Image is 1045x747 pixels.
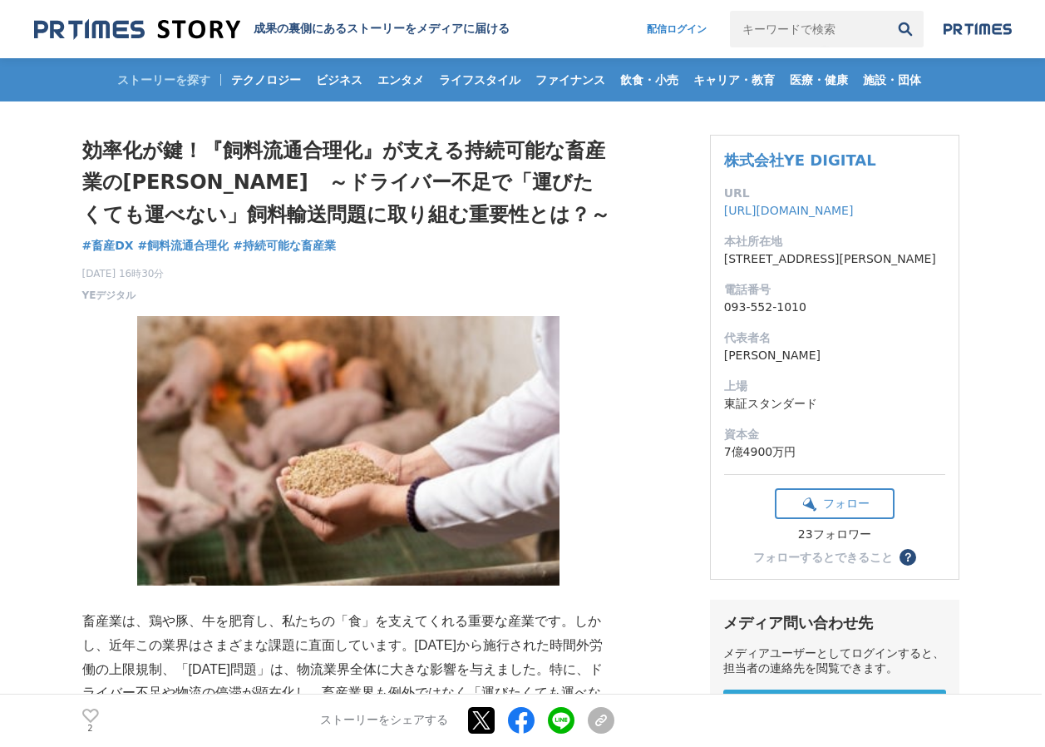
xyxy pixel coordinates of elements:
dd: 東証スタンダード [724,395,945,413]
dt: 本社所在地 [724,233,945,250]
dt: 代表者名 [724,329,945,347]
p: 2 [82,725,99,733]
span: 飲食・小売 [614,72,685,87]
div: フォローするとできること [753,552,893,563]
p: ストーリーをシェアする [320,714,448,729]
span: 医療・健康 [783,72,855,87]
p: 畜産業は、鶏や豚、牛を肥育し、私たちの「食」を支えてくれる重要な産業です。しかし、近年この業界はさまざまな課題に直面しています。[DATE]から施行された時間外労働の上限規制、「[DATE]問題... [82,610,614,730]
h1: 効率化が鍵！『飼料流通合理化』が支える持続可能な畜産業の[PERSON_NAME] ～ドライバー不足で「運びたくても運べない」飼料輸送問題に取り組む重要性とは？～ [82,135,614,230]
button: ？ [900,549,916,566]
a: テクノロジー [224,58,308,101]
dt: 電話番号 [724,281,945,299]
a: ファイナンス [529,58,612,101]
dd: [PERSON_NAME] [724,347,945,364]
dd: [STREET_ADDRESS][PERSON_NAME] [724,250,945,268]
a: 施設・団体 [856,58,928,101]
span: キャリア・教育 [687,72,781,87]
a: #飼料流通合理化 [138,237,229,255]
span: ビジネス [309,72,369,87]
dt: 上場 [724,378,945,395]
a: メディアユーザー 新規登録 無料 [723,690,946,742]
a: #持続可能な畜産業 [233,237,336,255]
span: テクノロジー [224,72,308,87]
a: #畜産DX [82,237,134,255]
div: メディア問い合わせ先 [723,613,946,633]
a: 成果の裏側にあるストーリーをメディアに届ける 成果の裏側にあるストーリーをメディアに届ける [34,18,510,41]
span: ファイナンス [529,72,612,87]
span: [DATE] 16時30分 [82,266,165,281]
span: エンタメ [371,72,431,87]
a: 株式会社YE DIGITAL [724,151,876,169]
h2: 成果の裏側にあるストーリーをメディアに届ける [254,22,510,37]
div: メディアユーザーとしてログインすると、担当者の連絡先を閲覧できます。 [723,646,946,676]
img: 成果の裏側にあるストーリーをメディアに届ける [34,18,240,41]
button: 検索 [887,11,924,47]
img: prtimes [944,22,1012,36]
a: 配信ログイン [630,11,723,47]
span: #飼料流通合理化 [138,238,229,253]
a: ライフスタイル [432,58,527,101]
a: 飲食・小売 [614,58,685,101]
a: [URL][DOMAIN_NAME] [724,204,854,217]
span: ライフスタイル [432,72,527,87]
a: YEデジタル [82,288,136,303]
a: 医療・健康 [783,58,855,101]
a: エンタメ [371,58,431,101]
span: #畜産DX [82,238,134,253]
dt: URL [724,185,945,202]
img: thumbnail_e3bd3ee0-5701-11f0-9fae-21877922a3f3.PNG [137,316,559,586]
span: #持続可能な畜産業 [233,238,336,253]
span: 施設・団体 [856,72,928,87]
dd: 093-552-1010 [724,299,945,316]
input: キーワードで検索 [730,11,887,47]
div: 23フォロワー [775,527,895,542]
button: フォロー [775,488,895,519]
dd: 7億4900万円 [724,443,945,461]
span: ？ [902,552,914,563]
a: ビジネス [309,58,369,101]
a: キャリア・教育 [687,58,781,101]
dt: 資本金 [724,426,945,443]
